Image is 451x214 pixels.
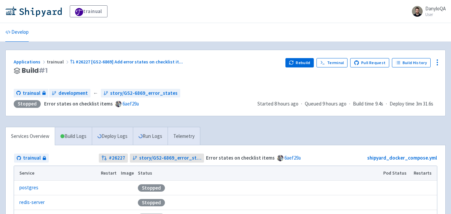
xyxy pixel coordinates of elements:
[14,100,41,108] div: Stopped
[92,127,133,146] a: Deploy Logs
[390,100,415,108] span: Deploy time
[138,199,165,206] div: Stopped
[206,155,275,161] strong: Error states on checklist items
[257,100,298,107] span: Started
[353,100,374,108] span: Build time
[133,127,168,146] a: Run Logs
[274,100,298,107] time: 8 hours ago
[44,100,113,107] strong: Error states on checklist items
[381,166,412,181] th: Pod Status
[14,166,98,181] th: Service
[119,166,136,181] th: Image
[5,23,29,42] a: Develop
[47,59,70,65] span: trainual
[99,154,128,163] a: #26227
[109,154,125,162] strong: # 26227
[412,166,437,181] th: Restarts
[23,154,41,162] span: trainual
[392,58,431,67] a: Build History
[14,154,49,163] a: trainual
[39,66,48,75] span: # 1
[138,184,165,192] div: Stopped
[136,166,381,181] th: Status
[305,100,347,107] span: Queued
[322,100,347,107] time: 9 hours ago
[101,89,180,98] a: story/GS2-6869_error_states
[425,12,446,17] small: User
[5,6,62,17] img: Shipyard logo
[70,59,184,65] a: #26227 [GS2-6869] Add error states on checklist it...
[285,58,314,67] button: Rebuild
[375,100,383,108] span: 9.4s
[19,199,45,206] a: redis-server
[139,154,201,162] span: story/GS2-6869_error_states
[110,89,178,97] span: story/GS2-6869_error_states
[58,89,88,97] span: development
[284,155,301,161] a: 6aef29a
[23,89,40,97] span: trainual
[257,100,437,108] div: · · ·
[367,155,437,161] a: shipyard_docker_compose.yml
[425,5,446,12] span: DanyloQA
[55,127,92,146] a: Build Logs
[70,5,107,17] a: trainual
[6,127,55,146] a: Services Overview
[49,89,90,98] a: development
[123,100,139,107] a: 6aef29a
[93,89,98,97] span: ←
[98,166,119,181] th: Restart
[22,67,48,74] span: Build
[130,154,204,163] a: story/GS2-6869_error_states
[408,6,446,17] a: DanyloQA User
[416,100,433,108] span: 3m 31.6s
[168,127,200,146] a: Telemetry
[14,59,47,65] a: Applications
[76,59,183,65] span: #26227 [GS2-6869] Add error states on checklist it ...
[316,58,348,67] a: Terminal
[14,89,48,98] a: trainual
[350,58,389,67] a: Pull Request
[19,184,38,192] a: postgres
